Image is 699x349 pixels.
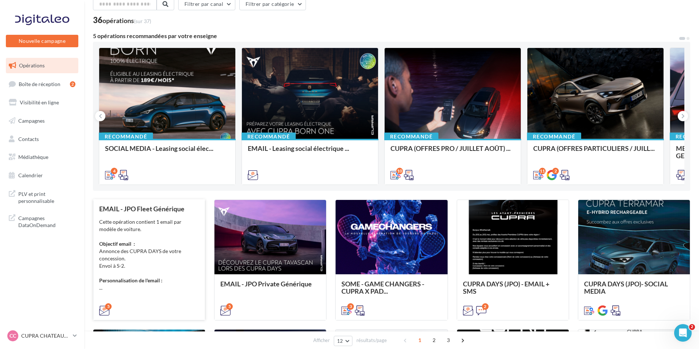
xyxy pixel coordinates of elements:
[99,133,153,141] div: Recommandé
[527,133,581,141] div: Recommandé
[99,277,162,283] strong: Personnalisation de l'email :
[533,144,655,152] span: CUPRA (OFFRES PARTICULIERS / JUILL...
[18,135,39,142] span: Contacts
[99,218,199,292] div: Cette opération contient 1 email par modèle de voiture. Annonce des CUPRA DAYS de votre concessio...
[356,337,387,344] span: résultats/page
[384,133,438,141] div: Recommandé
[248,144,349,152] span: EMAIL - Leasing social électrique ...
[584,280,668,295] span: CUPRA DAYS (JPO)- SOCIAL MEDIA
[70,81,75,87] div: 2
[93,16,151,24] div: 36
[99,205,184,213] span: EMAIL - JPO Fleet Générique
[442,334,454,346] span: 3
[242,133,296,141] div: Recommandé
[18,172,43,178] span: Calendrier
[19,62,45,68] span: Opérations
[539,168,546,174] div: 11
[482,303,489,310] div: 2
[334,336,352,346] button: 12
[134,18,151,24] span: (sur 37)
[6,35,78,47] button: Nouvelle campagne
[6,329,78,343] a: CC CUPRA CHATEAUROUX
[226,303,233,310] div: 5
[18,189,75,205] span: PLV et print personnalisable
[337,338,343,344] span: 12
[4,186,80,208] a: PLV et print personnalisable
[220,280,312,288] span: EMAIL - JPO Private Générique
[689,324,695,330] span: 2
[102,17,151,24] div: opérations
[341,280,424,295] span: SOME - GAME CHANGERS - CUPRA X PAD...
[4,76,80,92] a: Boîte de réception2
[552,168,559,174] div: 2
[396,168,403,174] div: 10
[99,284,199,292] li: ...
[4,113,80,129] a: Campagnes
[4,58,80,73] a: Opérations
[674,324,692,342] iframe: Intercom live chat
[10,332,16,339] span: CC
[111,168,117,174] div: 4
[21,332,70,339] p: CUPRA CHATEAUROUX
[18,154,48,160] span: Médiathèque
[414,334,426,346] span: 1
[4,149,80,165] a: Médiathèque
[347,303,354,310] div: 3
[313,337,330,344] span: Afficher
[105,303,112,310] div: 5
[4,131,80,147] a: Contacts
[99,241,135,247] strong: Objectif email :
[4,168,80,183] a: Calendrier
[93,33,679,39] div: 5 opérations recommandées par votre enseigne
[428,334,440,346] span: 2
[18,213,75,229] span: Campagnes DataOnDemand
[105,144,213,152] span: SOCIAL MEDIA - Leasing social élec...
[19,81,60,87] span: Boîte de réception
[390,144,511,152] span: CUPRA (OFFRES PRO / JUILLET AOÛT) ...
[4,210,80,232] a: Campagnes DataOnDemand
[463,280,549,295] span: CUPRA DAYS (JPO) - EMAIL + SMS
[18,118,45,124] span: Campagnes
[4,95,80,110] a: Visibilité en ligne
[20,99,59,105] span: Visibilité en ligne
